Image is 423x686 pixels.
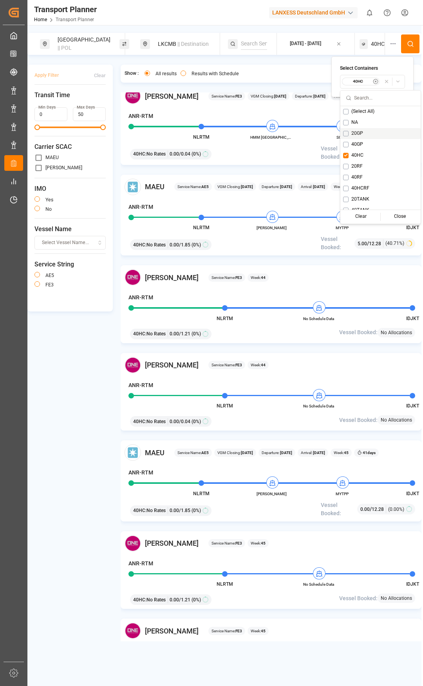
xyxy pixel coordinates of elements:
[406,491,419,496] span: IDJKT
[146,150,166,157] span: No Rates
[297,581,340,587] span: No Schedule Data
[53,33,116,55] div: [GEOGRAPHIC_DATA]
[34,224,106,234] span: Vessel Name
[261,541,266,545] b: 45
[177,450,209,456] span: Service Name:
[358,241,367,246] span: 5.00
[133,241,146,248] span: 40HC :
[133,150,146,157] span: 40HC :
[406,225,419,230] span: IDJKT
[192,71,239,76] label: Results with Schedule
[261,275,266,280] b: 44
[372,507,384,512] span: 12.28
[250,225,293,231] span: [PERSON_NAME]
[235,275,242,280] b: FE3
[334,450,349,456] span: Week:
[58,45,72,51] span: || POL
[146,330,166,337] span: No Rates
[146,507,166,514] span: No Rates
[125,535,141,552] img: Carrier
[378,4,396,22] button: Help Center
[128,469,153,477] h4: ANR-RTM
[125,179,141,195] img: Carrier
[351,196,369,203] span: 20TANK
[145,181,164,192] span: MAEU
[262,450,292,456] span: Departure:
[321,145,354,161] span: Vessel Booked:
[128,112,153,120] h4: ANR-RTM
[321,235,354,252] span: Vessel Booked:
[361,4,378,22] button: show 0 new notifications
[170,150,190,157] span: 0.00 / 0.04
[146,241,166,248] span: No Rates
[261,629,266,633] b: 45
[251,540,266,546] span: Week:
[251,275,266,281] span: Week:
[241,185,253,189] b: [DATE]
[381,211,419,222] div: Close
[381,595,412,602] span: No Allocations
[251,628,266,634] span: Week:
[94,72,106,79] div: Clear
[241,38,267,50] input: Search Service String
[381,329,412,336] span: No Allocations
[290,40,321,47] div: [DATE] - [DATE]
[145,626,199,636] span: [PERSON_NAME]
[340,106,421,224] div: Suggestions
[388,506,404,513] span: (0.00%)
[34,260,106,269] span: Service String
[146,596,166,603] span: No Rates
[94,69,106,82] button: Clear
[282,36,350,52] button: [DATE] - [DATE]
[261,363,266,367] b: 44
[211,362,242,368] span: Service Name:
[177,41,209,47] span: || Destination
[351,185,369,192] span: 40HCRF
[313,94,325,98] b: [DATE]
[321,225,364,231] span: MYTPP
[354,91,415,106] input: Search...
[193,134,210,140] span: NLRTM
[145,272,199,283] span: [PERSON_NAME]
[125,70,139,77] span: Show :
[145,91,199,101] span: [PERSON_NAME]
[170,596,190,603] span: 0.00 / 1.21
[351,130,363,137] span: 20GP
[192,241,201,248] span: (0%)
[344,451,349,455] b: 45
[342,211,381,222] div: Clear
[340,75,405,89] button: 40HC
[297,403,340,409] span: No Schedule Data
[211,540,242,546] span: Service Name:
[125,357,141,373] img: Carrier
[250,491,293,497] span: [PERSON_NAME]
[351,174,363,181] span: 40RF
[339,328,378,337] span: Vessel Booked:
[193,225,210,230] span: NLRTM
[251,362,266,368] span: Week:
[128,293,153,302] h4: ANR-RTM
[406,403,419,409] span: IDJKT
[211,628,242,634] span: Service Name:
[125,444,141,461] img: Carrier
[262,184,292,190] span: Departure:
[125,269,141,286] img: Carrier
[170,330,190,337] span: 0.00 / 1.21
[251,93,286,99] span: VGM Closing:
[177,184,209,190] span: Service Name:
[155,71,177,76] label: All results
[133,418,146,425] span: 40HC :
[369,241,381,246] span: 12.28
[125,623,141,639] img: Carrier
[153,37,217,51] div: LKCMB
[34,125,40,130] span: Minimum
[45,197,53,202] label: yes
[301,450,325,456] span: Arrival:
[235,94,242,98] b: FE3
[301,184,325,190] span: Arrival:
[358,239,383,248] div: /
[339,416,378,424] span: Vessel Booked:
[100,125,106,130] span: Maximum
[371,40,385,48] span: 40HC
[146,418,166,425] span: No Rates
